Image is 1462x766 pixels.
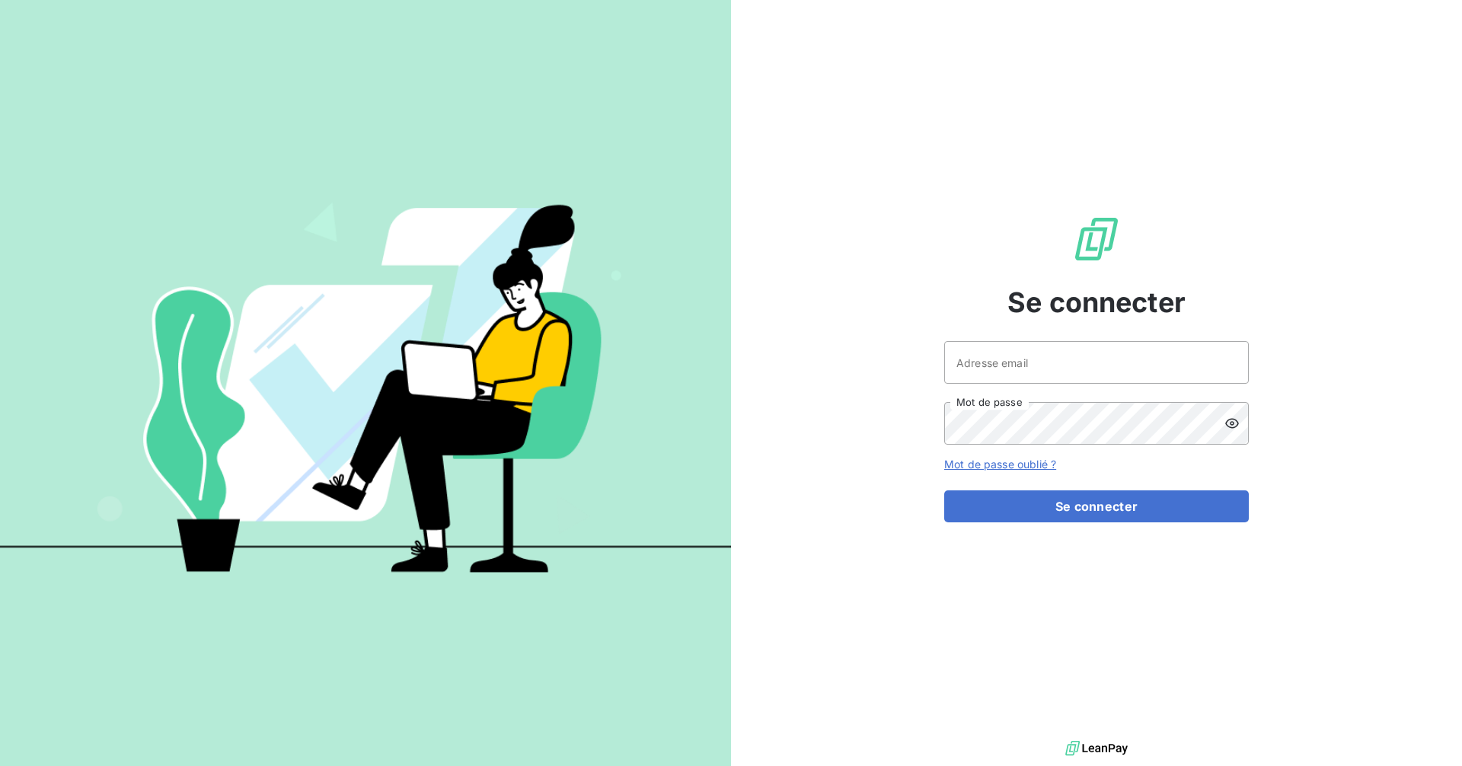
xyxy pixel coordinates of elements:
a: Mot de passe oublié ? [944,458,1056,471]
img: logo [1065,737,1128,760]
img: Logo LeanPay [1072,215,1121,263]
input: placeholder [944,341,1249,384]
button: Se connecter [944,490,1249,522]
span: Se connecter [1007,282,1186,323]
